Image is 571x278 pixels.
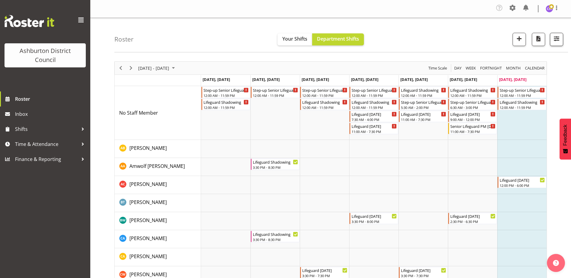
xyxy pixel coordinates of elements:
div: No Staff Member"s event - Step-up Senior Lifeguard Begin From Tuesday, September 2, 2025 at 12:00... [251,87,299,98]
button: Download a PDF of the roster according to the set date range. [532,33,545,46]
button: Previous [117,64,125,72]
div: Step-up Senior Lifeguard [352,87,397,93]
div: Amwolf Artz"s event - Lifeguard Shadowing Begin From Tuesday, September 2, 2025 at 3:30:00 PM GMT... [251,159,299,170]
span: Time Scale [428,64,448,72]
img: Rosterit website logo [5,15,54,27]
a: No Staff Member [119,109,158,116]
div: No Staff Member"s event - Senior Lifeguard PM Saturday Begin From Saturday, September 6, 2025 at ... [448,123,497,134]
button: Fortnight [479,64,503,72]
a: Amwolf [PERSON_NAME] [129,162,185,170]
div: Lifeguard Shadowing [352,99,397,105]
div: Lifeguard Shadowing [450,87,495,93]
div: No Staff Member"s event - Lifeguard Shadowing Begin From Saturday, September 6, 2025 at 12:00:00 ... [448,87,497,98]
span: Inbox [15,110,87,119]
button: Timeline Day [453,64,463,72]
div: Lifeguard [DATE] [500,177,545,183]
span: Your Shifts [282,36,307,42]
span: Week [465,64,476,72]
div: Caleb Armstrong"s event - Lifeguard Shadowing Begin From Tuesday, September 2, 2025 at 3:30:00 PM... [251,231,299,242]
div: 12:00 AM - 11:59 PM [500,105,545,110]
td: Bella Wilson resource [115,212,201,230]
img: help-xxl-2.png [553,260,559,266]
button: Timeline Month [505,64,522,72]
div: No Staff Member"s event - Step-up Senior Lifeguard Begin From Friday, September 5, 2025 at 5:30:0... [399,99,448,110]
div: Lifeguard Shadowing [302,99,347,105]
div: No Staff Member"s event - Lifeguard Saturday Begin From Saturday, September 6, 2025 at 9:00:00 AM... [448,111,497,122]
span: [DATE] - [DATE] [138,64,170,72]
div: Bella Wilson"s event - Lifeguard Saturday Begin From Saturday, September 6, 2025 at 2:30:00 PM GM... [448,213,497,224]
span: [PERSON_NAME] [129,145,167,151]
div: Step-up Senior Lifeguard [203,87,249,93]
span: [DATE], [DATE] [203,77,230,82]
div: 3:30 PM - 7:30 PM [302,273,347,278]
td: Caleb Armstrong resource [115,230,201,248]
div: No Staff Member"s event - Step-up Senior Lifeguard Begin From Wednesday, September 3, 2025 at 12:... [300,87,349,98]
div: No Staff Member"s event - Lifeguard Shadowing Begin From Monday, September 1, 2025 at 12:00:00 AM... [201,99,250,110]
td: Amwolf Artz resource [115,158,201,176]
div: 12:00 AM - 11:59 PM [352,93,397,98]
span: Feedback [563,125,568,146]
div: 7:30 AM - 4:00 PM [352,117,397,122]
button: Feedback - Show survey [560,119,571,159]
button: Department Shifts [312,33,364,45]
a: [PERSON_NAME] [129,181,167,188]
div: 12:00 AM - 11:59 PM [253,93,298,98]
div: Previous [116,62,126,74]
td: Cathleen Anderson resource [115,248,201,266]
span: Department Shifts [317,36,359,42]
div: No Staff Member"s event - Lifeguard Thursday Begin From Thursday, September 4, 2025 at 11:00:00 A... [349,123,398,134]
div: No Staff Member"s event - Lifeguard Shadowing Begin From Thursday, September 4, 2025 at 12:00:00 ... [349,99,398,110]
span: [DATE], [DATE] [302,77,329,82]
span: Roster [15,94,87,103]
button: September 01 - 07, 2025 [137,64,178,72]
button: Month [524,64,546,72]
span: [PERSON_NAME] [129,199,167,205]
div: No Staff Member"s event - Lifeguard Shadowing Begin From Sunday, September 7, 2025 at 12:00:00 AM... [498,99,546,110]
span: Day [454,64,462,72]
div: Lifeguard Shadowing [203,99,249,105]
div: 12:00 AM - 11:59 PM [302,105,347,110]
div: Lifeguard [DATE] [401,111,446,117]
button: Time Scale [427,64,448,72]
div: 12:00 AM - 11:59 PM [352,105,397,110]
div: Step-up Senior Lifeguard [450,99,495,105]
div: Lifeguard [DATE] [352,111,397,117]
a: [PERSON_NAME] [129,144,167,152]
div: 12:00 AM - 11:59 PM [450,93,495,98]
div: Step-up Senior Lifeguard [401,99,446,105]
span: [PERSON_NAME] [129,235,167,242]
div: 3:30 PM - 8:30 PM [253,237,298,242]
span: [PERSON_NAME] [129,217,167,224]
td: No Staff Member resource [115,86,201,140]
div: 12:00 AM - 11:59 PM [401,93,446,98]
div: No Staff Member"s event - Lifeguard Shadowing Begin From Friday, September 5, 2025 at 12:00:00 AM... [399,87,448,98]
span: No Staff Member [119,110,158,116]
div: 6:30 AM - 3:00 PM [450,105,495,110]
span: [PERSON_NAME] [129,271,167,278]
div: 9:00 AM - 12:00 PM [450,117,495,122]
span: [DATE], [DATE] [499,77,526,82]
div: Lifeguard [DATE] [352,213,397,219]
td: Bailey Tait resource [115,194,201,212]
span: [PERSON_NAME] [129,181,167,187]
div: Lifeguard [DATE] [352,123,397,129]
div: 2:30 PM - 6:30 PM [450,219,495,224]
span: [DATE], [DATE] [400,77,428,82]
span: Month [505,64,521,72]
div: 3:30 PM - 8:00 PM [352,219,397,224]
a: [PERSON_NAME] [129,199,167,206]
img: chalotter-hydes5348.jpg [546,5,553,12]
span: [PERSON_NAME] [129,253,167,260]
button: Next [127,64,135,72]
span: [DATE], [DATE] [351,77,378,82]
div: 11:00 AM - 7:30 PM [352,129,397,134]
div: 12:00 AM - 11:59 PM [203,93,249,98]
div: Lifeguard Shadowing [401,87,446,93]
button: Filter Shifts [550,33,563,46]
div: Next [126,62,136,74]
div: Lifeguard [DATE] [450,111,495,117]
div: Senior Lifeguard PM [DATE] [450,123,495,129]
div: Lifeguard Shadowing [253,231,298,237]
div: No Staff Member"s event - Step-up Senior Lifeguard Begin From Sunday, September 7, 2025 at 12:00:... [498,87,546,98]
div: No Staff Member"s event - Step-up Senior Lifeguard Begin From Thursday, September 4, 2025 at 12:0... [349,87,398,98]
